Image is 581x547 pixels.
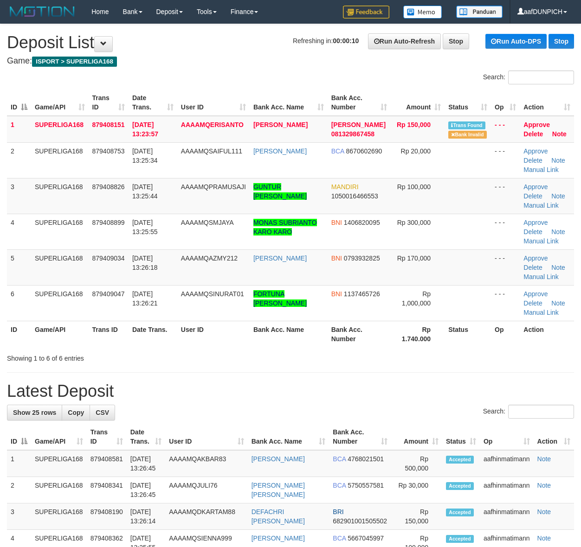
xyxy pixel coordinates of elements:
td: Rp 150,000 [391,503,442,530]
th: Bank Acc. Name: activate to sort column ascending [248,424,329,450]
span: CSV [96,409,109,416]
th: User ID: activate to sort column ascending [177,89,250,116]
a: GUNTUR [PERSON_NAME] [253,183,307,200]
th: Game/API [31,321,89,347]
a: [PERSON_NAME] [252,455,305,463]
td: 879408581 [87,450,127,477]
span: Copy 081329867458 to clipboard [331,130,374,138]
img: Feedback.jpg [343,6,389,19]
th: Op [491,321,520,347]
span: Copy 8670602690 to clipboard [346,147,382,155]
span: [DATE] 13:25:55 [132,219,158,235]
a: Approve [523,219,548,226]
th: Op: activate to sort column ascending [480,424,534,450]
td: - - - [491,116,520,143]
td: 2 [7,477,31,503]
a: Delete [523,130,543,138]
a: Note [537,455,551,463]
input: Search: [508,70,574,84]
th: Game/API: activate to sort column ascending [31,424,87,450]
td: [DATE] 13:26:45 [127,450,166,477]
span: Copy 1406820095 to clipboard [344,219,380,226]
span: Rp 170,000 [397,254,431,262]
td: SUPERLIGA168 [31,142,89,178]
span: 879408826 [92,183,125,191]
td: - - - [491,214,520,249]
a: Run Auto-DPS [485,34,547,49]
th: Bank Acc. Number: activate to sort column ascending [329,424,391,450]
td: 879408190 [87,503,127,530]
span: Show 25 rows [13,409,56,416]
a: Approve [523,147,548,155]
span: Copy 1137465726 to clipboard [344,290,380,298]
th: Trans ID: activate to sort column ascending [89,89,129,116]
a: Note [551,264,565,271]
a: [PERSON_NAME] [PERSON_NAME] [252,482,305,498]
td: SUPERLIGA168 [31,214,89,249]
h1: Latest Deposit [7,382,574,401]
th: Action: activate to sort column ascending [534,424,574,450]
a: Show 25 rows [7,405,62,420]
td: 6 [7,285,31,321]
span: Accepted [446,482,474,490]
th: User ID [177,321,250,347]
label: Search: [483,70,574,84]
td: [DATE] 13:26:14 [127,503,166,530]
img: MOTION_logo.png [7,5,77,19]
span: BCA [333,534,346,542]
span: 879408753 [92,147,125,155]
th: Action: activate to sort column ascending [520,89,574,116]
span: Copy 4768021501 to clipboard [348,455,384,463]
a: Note [537,534,551,542]
a: MONAS SUBRIANTO KARO KARO [253,219,317,235]
span: [DATE] 13:25:34 [132,147,158,164]
a: Manual Link [523,237,559,245]
span: BNI [331,254,342,262]
th: Bank Acc. Number: activate to sort column ascending [328,89,391,116]
td: AAAAMQJULI76 [165,477,247,503]
h4: Game: [7,57,574,66]
td: 1 [7,450,31,477]
span: BRI [333,508,343,515]
span: 879409047 [92,290,125,298]
th: Status: activate to sort column ascending [442,424,480,450]
span: [PERSON_NAME] [331,121,386,128]
span: Refreshing in: [293,37,359,45]
a: Approve [523,183,548,191]
a: Manual Link [523,273,559,280]
td: SUPERLIGA168 [31,503,87,530]
th: Bank Acc. Name: activate to sort column ascending [250,89,328,116]
td: aafhinmatimann [480,450,534,477]
td: SUPERLIGA168 [31,178,89,214]
span: [DATE] 13:23:57 [132,121,158,138]
td: AAAAMQDKARTAM88 [165,503,247,530]
span: Copy [68,409,84,416]
td: 4 [7,214,31,249]
span: Accepted [446,535,474,543]
label: Search: [483,405,574,419]
span: BCA [333,455,346,463]
span: 879408151 [92,121,125,128]
span: AAAAMQPRAMUSAJI [181,183,246,191]
td: SUPERLIGA168 [31,450,87,477]
a: Note [537,482,551,489]
span: [DATE] 13:25:44 [132,183,158,200]
th: ID: activate to sort column descending [7,89,31,116]
td: Rp 30,000 [391,477,442,503]
span: Rp 1,000,000 [402,290,431,307]
a: Note [537,508,551,515]
span: BCA [331,147,344,155]
a: FORTUNA [PERSON_NAME] [253,290,307,307]
th: Amount: activate to sort column ascending [391,89,445,116]
th: Date Trans. [129,321,177,347]
span: Accepted [446,509,474,516]
th: Rp 1.740.000 [391,321,445,347]
td: AAAAMQAKBAR83 [165,450,247,477]
th: Amount: activate to sort column ascending [391,424,442,450]
th: Status [445,321,491,347]
a: Stop [443,33,469,49]
span: AAAAMQERISANTO [181,121,244,128]
h1: Deposit List [7,33,574,52]
span: BCA [333,482,346,489]
span: Bank is not match [448,131,486,139]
